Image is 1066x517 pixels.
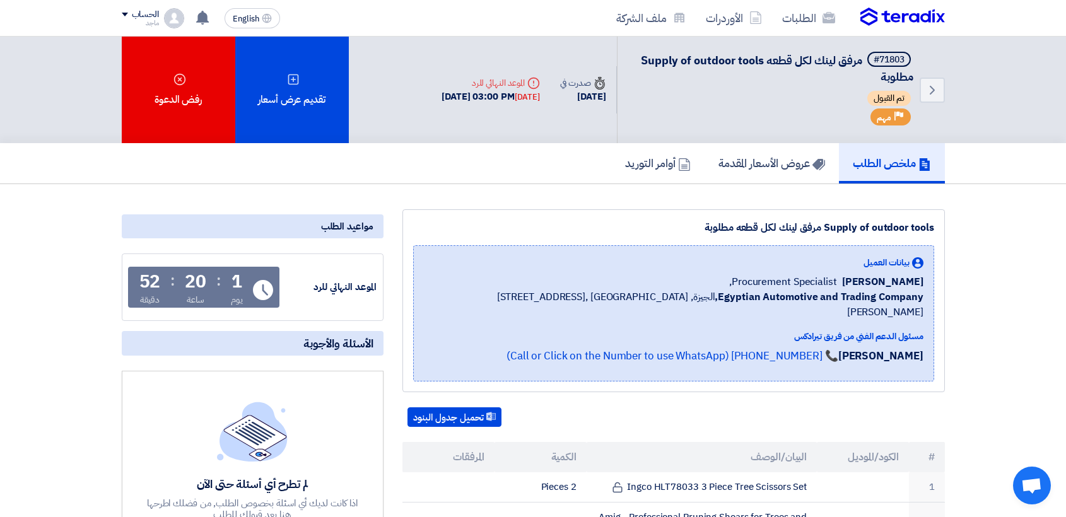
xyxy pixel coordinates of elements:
[164,8,184,28] img: profile_test.png
[853,156,931,170] h5: ملخص الطلب
[515,91,540,103] div: [DATE]
[424,330,923,343] div: مسئول الدعم الفني من فريق تيرادكس
[170,269,175,292] div: :
[705,143,839,183] a: عروض الأسعار المقدمة
[587,472,817,502] td: Ingco HLT78033 3 Piece Tree Scissors Set
[625,156,691,170] h5: أوامر التوريد
[187,293,205,306] div: ساعة
[874,55,905,64] div: #71803
[235,37,349,143] div: تقديم عرض أسعار
[839,143,945,183] a: ملخص الطلب
[231,273,242,291] div: 1
[560,90,606,104] div: [DATE]
[864,256,910,269] span: بيانات العميل
[122,37,235,143] div: رفض الدعوة
[909,472,944,502] td: 1
[185,273,206,291] div: 20
[867,91,911,106] span: تم القبول
[282,280,377,294] div: الموعد النهائي للرد
[225,8,280,28] button: English
[132,9,159,20] div: الحساب
[231,293,243,306] div: يوم
[772,3,845,33] a: الطلبات
[303,336,373,351] span: الأسئلة والأجوبة
[495,472,587,502] td: 2 Pieces
[633,52,913,84] h5: Supply of outdoor tools مرفق لينك لكل قطعه مطلوبة
[140,293,160,306] div: دقيقة
[1013,467,1051,504] div: Open chat
[122,214,384,238] div: مواعيد الطلب
[715,289,923,305] b: Egyptian Automotive and Trading Company,
[145,477,360,491] div: لم تطرح أي أسئلة حتى الآن
[402,442,495,472] th: المرفقات
[560,76,606,90] div: صدرت في
[139,273,161,291] div: 52
[407,407,501,427] button: تحميل جدول البنود
[495,442,587,472] th: الكمية
[233,15,259,23] span: English
[729,274,837,289] span: Procurement Specialist,
[122,20,159,26] div: ماجد
[842,274,923,289] span: [PERSON_NAME]
[718,156,825,170] h5: عروض الأسعار المقدمة
[442,90,540,104] div: [DATE] 03:00 PM
[217,402,288,461] img: empty_state_list.svg
[606,3,696,33] a: ملف الشركة
[507,348,838,364] a: 📞 [PHONE_NUMBER] (Call or Click on the Number to use WhatsApp)
[817,442,909,472] th: الكود/الموديل
[877,112,891,124] span: مهم
[442,76,540,90] div: الموعد النهائي للرد
[696,3,772,33] a: الأوردرات
[838,348,923,364] strong: [PERSON_NAME]
[424,289,923,320] span: الجيزة, [GEOGRAPHIC_DATA] ,[STREET_ADDRESS][PERSON_NAME]
[909,442,944,472] th: #
[641,52,913,85] span: Supply of outdoor tools مرفق لينك لكل قطعه مطلوبة
[216,269,221,292] div: :
[860,8,945,26] img: Teradix logo
[587,442,817,472] th: البيان/الوصف
[611,143,705,183] a: أوامر التوريد
[413,220,934,235] div: Supply of outdoor tools مرفق لينك لكل قطعه مطلوبة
